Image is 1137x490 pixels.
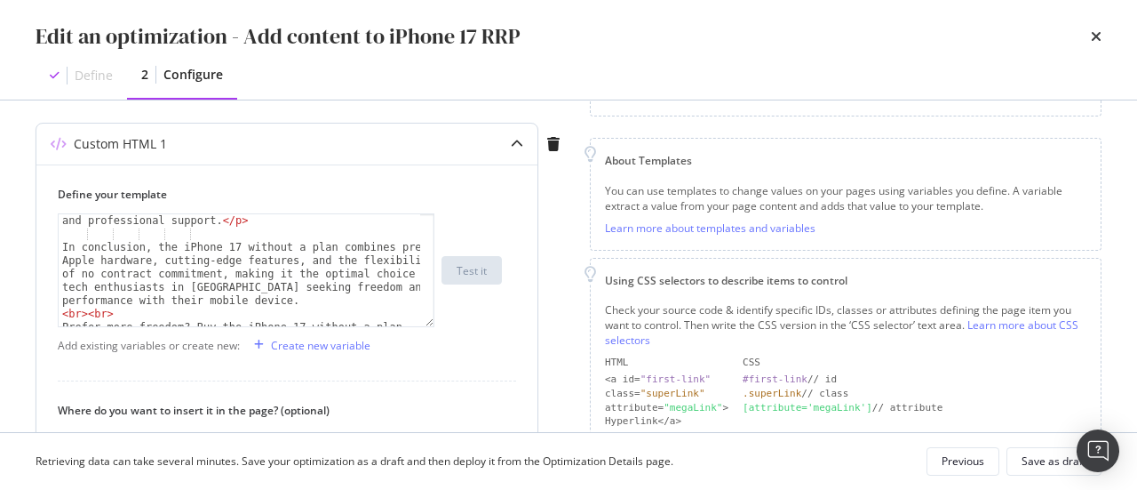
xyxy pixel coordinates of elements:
[743,373,1086,387] div: // id
[743,356,1086,370] div: CSS
[605,387,728,401] div: class=
[605,302,1086,348] div: Check your source code & identify specific IDs, classes or attributes defining the page item you ...
[664,402,722,414] div: "megaLink"
[163,66,223,84] div: Configure
[605,356,728,370] div: HTML
[942,454,984,469] div: Previous
[1091,21,1101,52] div: times
[605,273,1086,288] div: Using CSS selectors to describe items to control
[743,387,1086,401] div: // class
[743,374,807,385] div: #first-link
[58,338,240,353] div: Add existing variables or create new:
[605,373,728,387] div: <a id=
[141,66,148,84] div: 2
[605,401,728,415] div: attribute= >
[1006,447,1101,476] button: Save as draft
[605,221,815,236] a: Learn more about templates and variables
[36,21,521,52] div: Edit an optimization - Add content to iPhone 17 RRP
[271,338,370,353] div: Create new variable
[58,403,502,418] label: Where do you want to insert it in the page? (optional)
[441,256,502,285] button: Test it
[743,388,801,399] div: .superLink
[605,317,1078,348] a: Learn more about CSS selectors
[605,153,1086,168] div: About Templates
[1022,454,1086,469] div: Save as draft
[75,67,113,84] div: Define
[58,430,502,460] div: Define the CSS Selector and strategy that identifies where to insert the template on your page.
[743,401,1086,415] div: // attribute
[926,447,999,476] button: Previous
[605,414,728,429] div: Hyperlink</a>
[74,135,167,153] div: Custom HTML 1
[640,374,711,385] div: "first-link"
[743,402,872,414] div: [attribute='megaLink']
[247,331,370,359] button: Create new variable
[640,388,705,399] div: "superLink"
[1077,430,1119,472] div: Open Intercom Messenger
[457,263,487,278] div: Test it
[36,454,673,469] div: Retrieving data can take several minutes. Save your optimization as a draft and then deploy it fr...
[605,183,1086,213] div: You can use templates to change values on your pages using variables you define. A variable extra...
[58,187,502,202] label: Define your template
